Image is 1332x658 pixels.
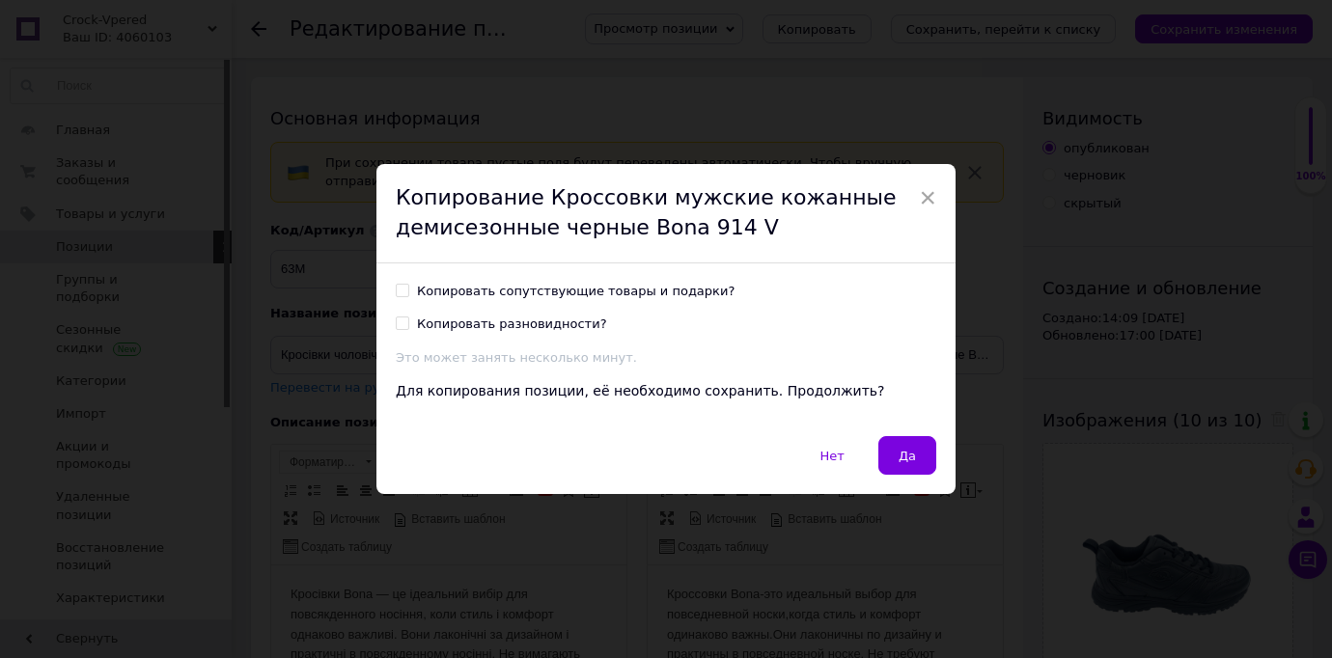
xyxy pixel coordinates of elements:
span: Нет [820,449,845,463]
button: Нет [800,436,865,475]
div: Копирование Кроссовки мужские кожанные демисезонные черные Bona 914 V [376,164,956,263]
body: Визуальный текстовый редактор, 03C8DD19-2A13-41F2-80FA-44126C3783F1 [19,19,336,566]
p: Кроссовки Bona-это идеальный выбор для повседневной носки,когда стиль и комфорт одинаково важны.О... [19,19,336,240]
div: Для копирования позиции, её необходимо сохранить. Продолжить? [396,382,936,401]
span: Это может занять несколько минут. [396,350,637,365]
span: × [919,181,936,214]
div: Копировать разновидности? [417,315,607,333]
div: Копировать сопутствующие товары и подарки? [417,283,735,300]
button: Да [878,436,936,475]
body: Визуальный текстовый редактор, 16F382BF-B415-4095-8311-187A39B660D0 [19,19,336,513]
p: Кросівки Bona — це ідеальний вибір для повсякденного носіння, коли стиль і комфорт однаково важли... [19,19,336,220]
p: Довжина устілки; [19,233,336,253]
span: Да [899,449,916,463]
